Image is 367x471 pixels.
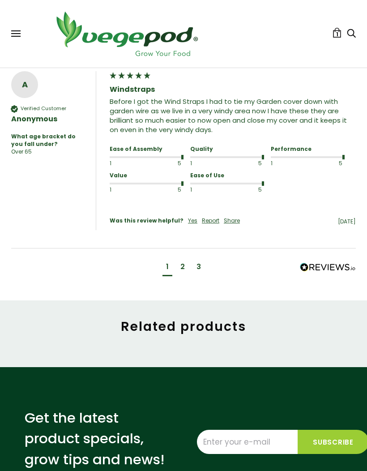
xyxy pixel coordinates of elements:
div: [DATE] [244,218,356,226]
div: Over 65 [11,148,32,156]
div: 1 [190,186,213,194]
div: Value [110,172,181,180]
div: Verified Customer [21,105,66,112]
div: page2 [177,260,188,276]
span: 1 [336,30,338,39]
div: current page1 [162,260,172,276]
div: What age bracket do you fall under? [11,133,82,148]
p: Get the latest product specials, grow tips and news! [25,407,170,470]
div: 5 star rating [109,71,151,82]
div: Before I got the Wind Straps I had to tie my Garden cover down with garden wire as we live in a v... [110,97,356,134]
div: Ease of Use [190,172,262,180]
div: page3 [196,262,201,272]
a: 1 [332,28,342,38]
div: Performance [271,146,342,153]
div: Ease of Assembly [110,146,181,153]
a: Search [347,29,356,39]
div: page1 [166,262,169,272]
div: Quality [190,146,262,153]
h2: Related products [11,318,356,335]
input: Enter your e-mail [197,430,298,454]
img: Leads to vegepod.co.uk's company reviews page on REVIEWS.io. [300,263,356,272]
div: 5 [239,160,262,167]
div: Anonymous [11,114,87,124]
div: 1 [190,160,213,167]
div: A [11,78,38,91]
div: 1 [110,160,132,167]
div: 5 [158,160,181,167]
img: Vegepod [48,9,205,59]
div: Windstraps [110,85,356,94]
div: 5 [239,186,262,194]
div: page3 [193,260,205,276]
div: 5 [158,186,181,194]
div: Yes [188,217,197,225]
div: 1 [110,186,132,194]
div: 1 [271,160,294,167]
div: page2 [180,262,185,272]
div: 5 [320,160,342,167]
div: Report [202,217,219,225]
div: Was this review helpful? [110,217,183,225]
div: Share [224,217,240,225]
